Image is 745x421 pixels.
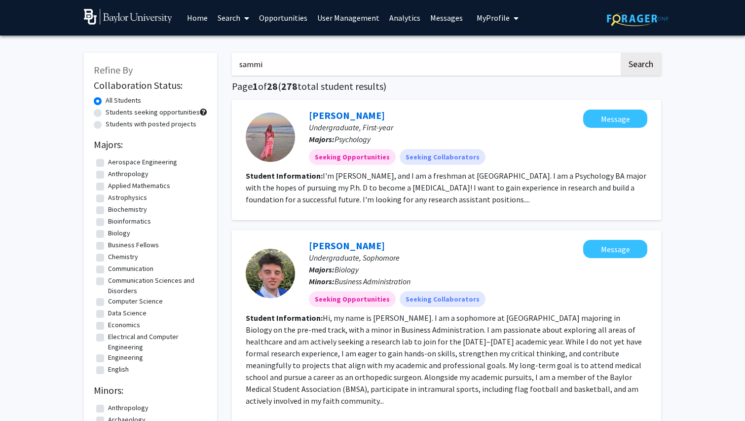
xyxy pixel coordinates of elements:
[94,139,207,151] h2: Majors:
[182,0,213,35] a: Home
[108,376,195,386] label: Environmental Health Science
[106,107,200,117] label: Students seeking opportunities
[232,80,661,92] h1: Page of ( total student results)
[583,240,647,258] button: Message Alexander Grubbs
[94,384,207,396] h2: Minors:
[246,313,642,406] fg-read-more: Hi, my name is [PERSON_NAME]. I am a sophomore at [GEOGRAPHIC_DATA] majoring in Biology on the pr...
[108,192,147,203] label: Astrophysics
[400,291,485,307] mat-chip: Seeking Collaborators
[232,53,619,76] input: Search Keywords
[108,204,147,215] label: Biochemistry
[108,352,143,363] label: Engineering
[309,276,335,286] b: Minors:
[309,239,385,252] a: [PERSON_NAME]
[607,11,669,26] img: ForagerOne Logo
[583,110,647,128] button: Message Lillian Odle
[108,240,159,250] label: Business Fellows
[281,80,298,92] span: 278
[246,313,323,323] b: Student Information:
[106,119,196,129] label: Students with posted projects
[621,53,661,76] button: Search
[335,265,359,274] span: Biology
[108,296,163,306] label: Computer Science
[94,79,207,91] h2: Collaboration Status:
[108,364,129,375] label: English
[309,122,393,132] span: Undergraduate, First-year
[108,403,149,413] label: Anthropology
[108,332,205,352] label: Electrical and Computer Engineering
[267,80,278,92] span: 28
[108,308,147,318] label: Data Science
[309,265,335,274] b: Majors:
[309,149,396,165] mat-chip: Seeking Opportunities
[108,181,170,191] label: Applied Mathematics
[335,134,371,144] span: Psychology
[108,169,149,179] label: Anthropology
[108,228,130,238] label: Biology
[108,320,140,330] label: Economics
[335,276,410,286] span: Business Administration
[309,253,400,263] span: Undergraduate, Sophomore
[246,171,646,204] fg-read-more: I'm [PERSON_NAME], and I am a freshman at [GEOGRAPHIC_DATA]. I am a Psychology BA major with the ...
[246,171,323,181] b: Student Information:
[7,377,42,414] iframe: Chat
[213,0,254,35] a: Search
[253,80,258,92] span: 1
[254,0,312,35] a: Opportunities
[384,0,425,35] a: Analytics
[108,216,151,227] label: Bioinformatics
[309,134,335,144] b: Majors:
[477,13,510,23] span: My Profile
[84,9,172,25] img: Baylor University Logo
[309,109,385,121] a: [PERSON_NAME]
[106,95,141,106] label: All Students
[400,149,485,165] mat-chip: Seeking Collaborators
[94,64,133,76] span: Refine By
[108,264,153,274] label: Communication
[108,157,177,167] label: Aerospace Engineering
[309,291,396,307] mat-chip: Seeking Opportunities
[108,252,138,262] label: Chemistry
[425,0,468,35] a: Messages
[312,0,384,35] a: User Management
[108,275,205,296] label: Communication Sciences and Disorders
